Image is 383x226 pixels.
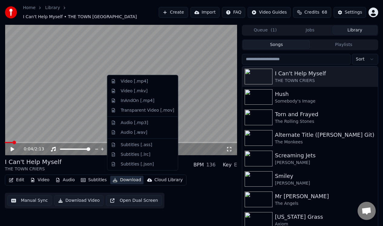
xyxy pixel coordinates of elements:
[78,176,109,184] button: Subtitles
[121,161,154,167] div: Subtitles [.json]
[190,7,220,18] button: Import
[54,195,104,206] button: Download Video
[5,166,61,172] div: THE TOWN CRIERS
[275,160,375,166] div: [PERSON_NAME]
[304,9,319,15] span: Credits
[275,172,375,180] div: Smiley
[110,176,144,184] button: Download
[275,90,375,98] div: Hush
[121,78,148,84] div: Video [.mp4]
[271,27,277,33] span: ( 1 )
[193,161,204,169] div: BPM
[154,177,183,183] div: Cloud Library
[275,201,375,207] div: The Angels
[275,131,375,139] div: Alternate Title ([PERSON_NAME] Git)
[248,7,291,18] button: Video Guides
[275,180,375,186] div: [PERSON_NAME]
[106,195,162,206] button: Open Dual Screen
[275,151,375,160] div: Screaming Jets
[7,195,52,206] button: Manual Sync
[358,202,376,220] a: Open chat
[356,56,365,62] span: Sort
[275,69,375,78] div: I Can't Help Myself
[275,192,375,201] div: Mr [PERSON_NAME]
[243,26,288,34] button: Queue
[24,146,38,152] div: /
[206,161,216,169] div: 136
[121,107,174,113] div: Transparent Video [.mov]
[243,40,310,49] button: Songs
[334,7,366,18] button: Settings
[121,142,152,148] div: Subtitles [.ass]
[121,151,150,157] div: Subtitles [.lrc]
[345,9,362,15] div: Settings
[5,158,61,166] div: I Can't Help Myself
[288,26,332,34] button: Jobs
[275,110,375,119] div: Torn and Frayed
[275,139,375,145] div: The Monkees
[23,14,137,20] span: I Can't Help Myself • THE TOWN [GEOGRAPHIC_DATA]
[332,26,377,34] button: Library
[322,9,327,15] span: 68
[293,7,331,18] button: Credits68
[275,98,375,104] div: Somebody's Image
[310,40,377,49] button: Playlists
[275,213,375,221] div: [US_STATE] Grass
[23,5,35,11] a: Home
[6,176,27,184] button: Edit
[121,97,155,103] div: InAndOn [.mp4]
[24,146,33,152] span: 0:04
[35,146,44,152] span: 2:13
[223,161,232,169] div: Key
[23,5,159,20] nav: breadcrumb
[159,7,188,18] button: Create
[222,7,245,18] button: FAQ
[121,129,147,135] div: Audio [.wav]
[121,88,148,94] div: Video [.mkv]
[45,5,60,11] a: Library
[28,176,52,184] button: Video
[275,78,375,84] div: THE TOWN CRIERS
[275,119,375,125] div: The Rolling Stones
[234,161,237,169] div: E
[53,176,77,184] button: Audio
[5,6,17,18] img: youka
[121,120,148,126] div: Audio [.mp3]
